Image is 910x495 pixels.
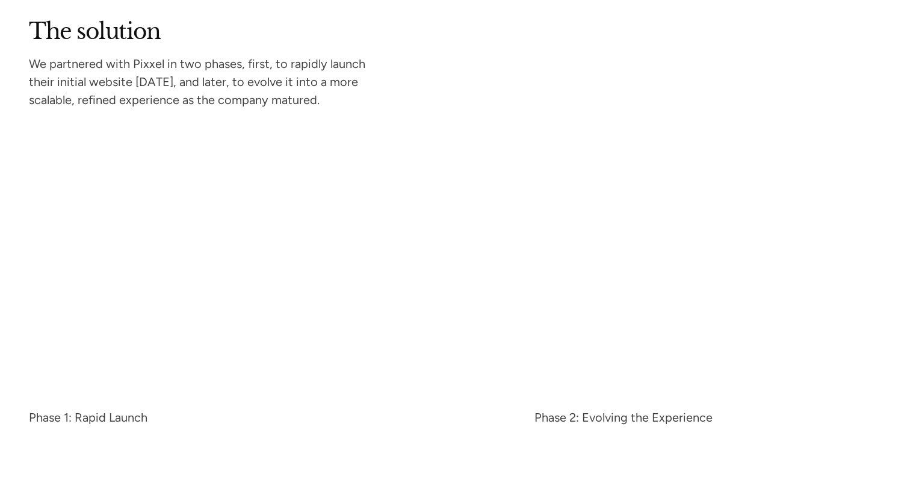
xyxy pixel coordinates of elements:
[29,128,510,422] div: 1 of 2
[29,22,385,40] h2: The solution
[29,59,385,103] p: We partnered with Pixxel in two phases, first, to rapidly launch their initial website [DATE], an...
[29,128,881,422] div: carousel
[29,413,510,422] div: Phase 1: Rapid Launch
